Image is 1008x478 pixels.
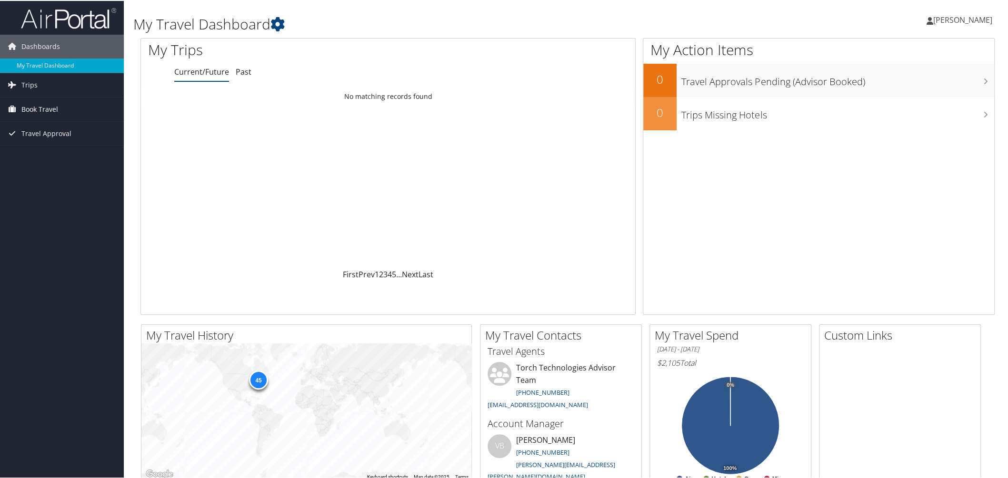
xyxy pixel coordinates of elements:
[383,268,388,279] a: 3
[681,69,994,88] h3: Travel Approvals Pending (Advisor Booked)
[388,268,392,279] a: 4
[643,96,994,129] a: 0Trips Missing Hotels
[516,387,569,396] a: [PHONE_NUMBER]
[236,66,251,76] a: Past
[359,268,375,279] a: Prev
[375,268,379,279] a: 1
[488,400,588,408] a: [EMAIL_ADDRESS][DOMAIN_NAME]
[21,34,60,58] span: Dashboards
[21,72,38,96] span: Trips
[483,361,639,412] li: Torch Technologies Advisor Team
[343,268,359,279] a: First
[21,97,58,120] span: Book Travel
[643,63,994,96] a: 0Travel Approvals Pending (Advisor Booked)
[723,465,737,470] tspan: 100%
[933,14,992,24] span: [PERSON_NAME]
[133,13,712,33] h1: My Travel Dashboard
[402,268,419,279] a: Next
[396,268,402,279] span: …
[657,344,804,353] h6: [DATE] - [DATE]
[379,268,383,279] a: 2
[657,357,804,367] h6: Total
[657,357,680,367] span: $2,105
[643,39,994,59] h1: My Action Items
[249,370,268,389] div: 45
[643,70,677,87] h2: 0
[488,433,511,457] div: VB
[146,326,471,342] h2: My Travel History
[392,268,396,279] a: 5
[643,104,677,120] h2: 0
[21,6,116,29] img: airportal-logo.png
[488,416,634,429] h3: Account Manager
[516,447,569,456] a: [PHONE_NUMBER]
[681,103,994,121] h3: Trips Missing Hotels
[148,39,422,59] h1: My Trips
[141,87,635,104] td: No matching records found
[419,268,433,279] a: Last
[488,344,634,357] h3: Travel Agents
[21,121,71,145] span: Travel Approval
[824,326,980,342] h2: Custom Links
[927,5,1002,33] a: [PERSON_NAME]
[655,326,811,342] h2: My Travel Spend
[727,381,734,387] tspan: 0%
[174,66,229,76] a: Current/Future
[485,326,641,342] h2: My Travel Contacts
